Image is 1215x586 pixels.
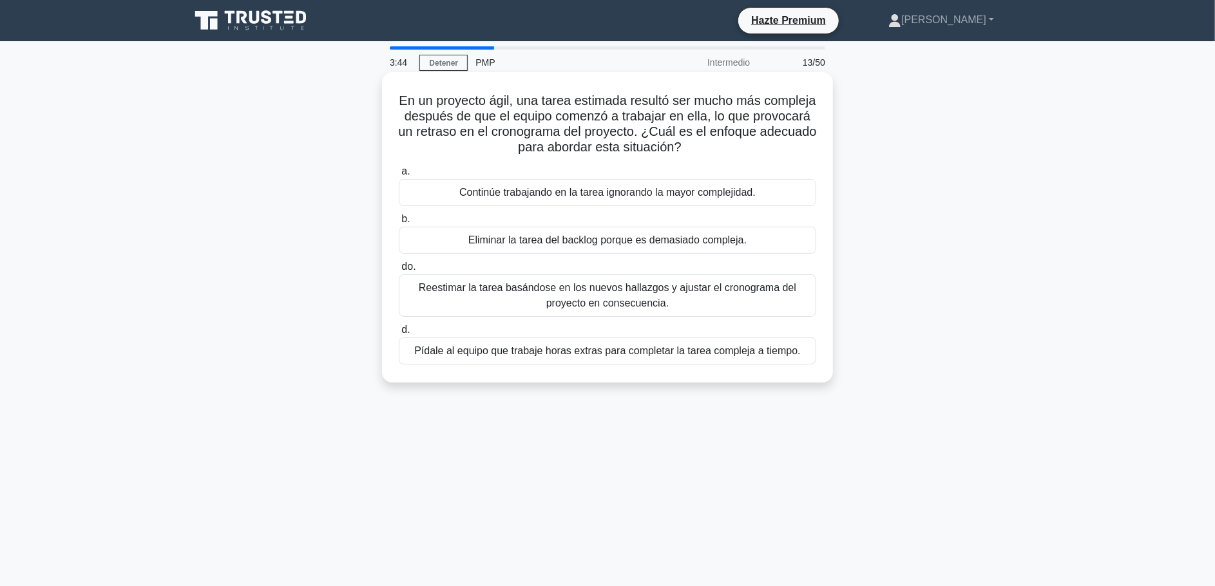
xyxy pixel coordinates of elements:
[419,282,796,308] font: Reestimar la tarea basándose en los nuevos hallazgos y ajustar el cronograma del proyecto en cons...
[401,261,416,272] font: do.
[901,14,986,25] font: [PERSON_NAME]
[857,7,1025,33] a: [PERSON_NAME]
[419,55,468,71] a: Detener
[429,59,458,68] font: Detener
[401,213,410,224] font: b.
[803,57,825,68] font: 13/50
[401,324,410,335] font: d.
[459,187,756,198] font: Continúe trabajando en la tarea ignorando la mayor complejidad.
[743,12,834,28] a: Hazte Premium
[398,93,816,154] font: En un proyecto ágil, una tarea estimada resultó ser mucho más compleja después de que el equipo c...
[401,165,410,176] font: a.
[414,345,800,356] font: Pídale al equipo que trabaje horas extras para completar la tarea compleja a tiempo.
[707,57,750,68] font: Intermedio
[475,57,495,68] font: PMP
[751,15,826,26] font: Hazte Premium
[468,234,747,245] font: Eliminar la tarea del backlog porque es demasiado compleja.
[390,57,407,68] font: 3:44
